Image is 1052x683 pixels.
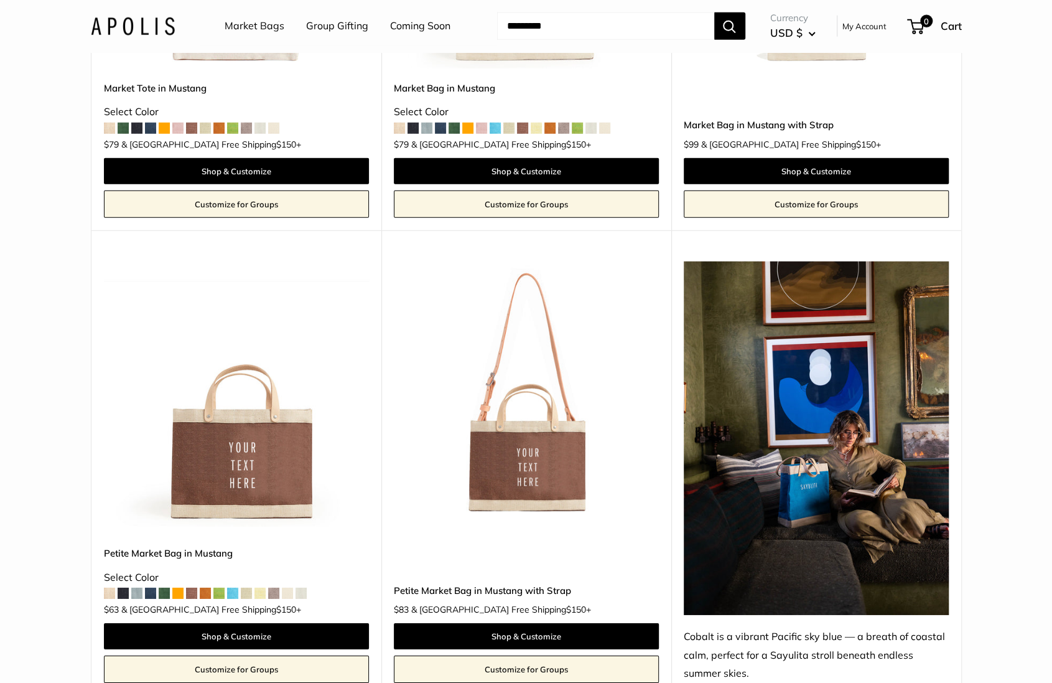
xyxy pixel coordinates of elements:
[104,191,369,218] a: Customize for Groups
[276,139,296,150] span: $150
[856,139,876,150] span: $150
[104,103,369,121] div: Select Color
[390,17,450,35] a: Coming Soon
[684,261,949,615] img: Cobalt is a vibrant Pacific sky blue — a breath of coastal calm, perfect for a Sayulita stroll be...
[394,656,659,683] a: Customize for Groups
[770,9,816,27] span: Currency
[394,139,409,150] span: $79
[908,16,962,36] a: 0 Cart
[91,17,175,35] img: Apolis
[394,604,409,615] span: $83
[394,583,659,598] a: Petite Market Bag in Mustang with Strap
[394,623,659,649] a: Shop & Customize
[225,17,284,35] a: Market Bags
[497,12,714,40] input: Search...
[394,103,659,121] div: Select Color
[411,605,591,614] span: & [GEOGRAPHIC_DATA] Free Shipping +
[684,158,949,184] a: Shop & Customize
[121,140,301,149] span: & [GEOGRAPHIC_DATA] Free Shipping +
[306,17,368,35] a: Group Gifting
[104,623,369,649] a: Shop & Customize
[701,140,881,149] span: & [GEOGRAPHIC_DATA] Free Shipping +
[104,261,369,527] a: Petite Market Bag in MustangPetite Market Bag in Mustang
[104,81,369,95] a: Market Tote in Mustang
[770,26,803,39] span: USD $
[104,546,369,560] a: Petite Market Bag in Mustang
[104,158,369,184] a: Shop & Customize
[842,19,887,34] a: My Account
[941,19,962,32] span: Cart
[684,118,949,132] a: Market Bag in Mustang with Strap
[684,139,699,150] span: $99
[394,158,659,184] a: Shop & Customize
[394,191,659,218] a: Customize for Groups
[104,261,369,527] img: Petite Market Bag in Mustang
[411,140,591,149] span: & [GEOGRAPHIC_DATA] Free Shipping +
[121,605,301,614] span: & [GEOGRAPHIC_DATA] Free Shipping +
[104,656,369,683] a: Customize for Groups
[394,81,659,95] a: Market Bag in Mustang
[394,261,659,527] img: Petite Market Bag in Mustang with Strap
[770,23,816,43] button: USD $
[566,604,586,615] span: $150
[394,261,659,527] a: Petite Market Bag in Mustang with StrapPetite Market Bag in Mustang with Strap
[104,604,119,615] span: $63
[104,568,369,587] div: Select Color
[714,12,745,40] button: Search
[684,191,949,218] a: Customize for Groups
[104,139,119,150] span: $79
[276,604,296,615] span: $150
[566,139,586,150] span: $150
[919,15,932,27] span: 0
